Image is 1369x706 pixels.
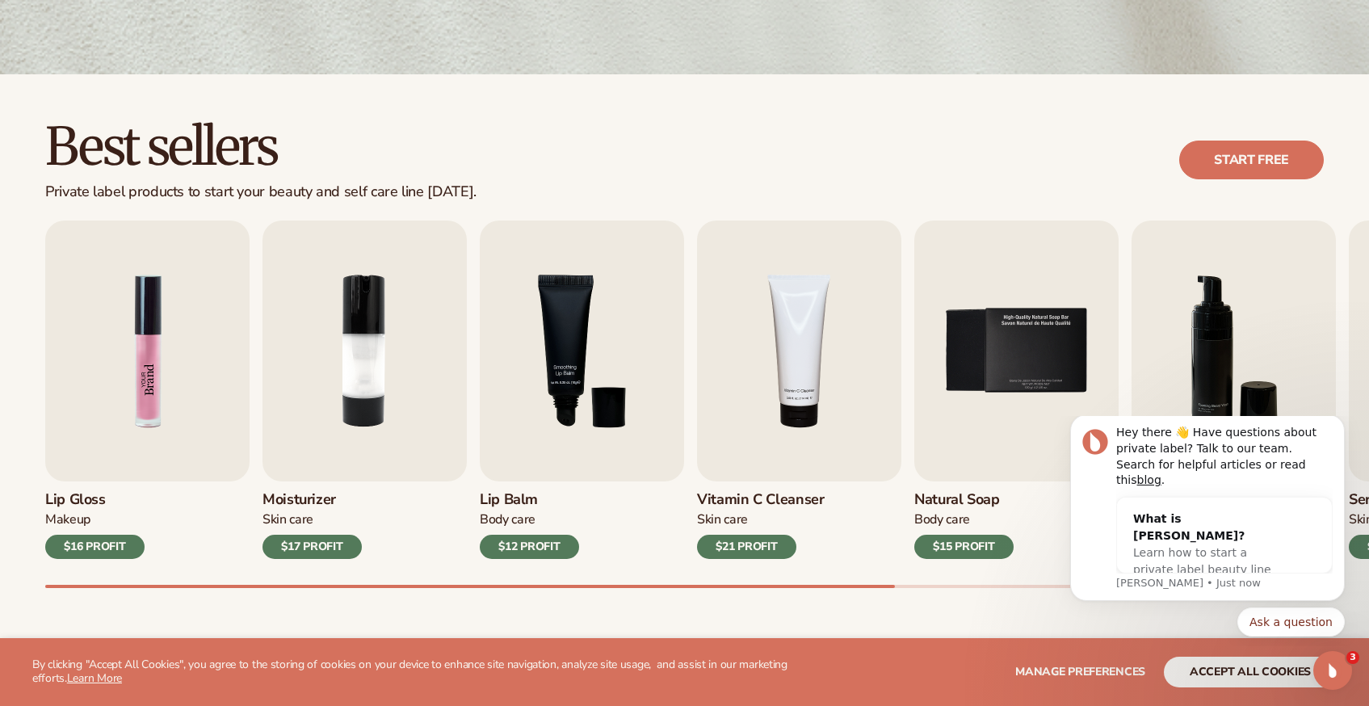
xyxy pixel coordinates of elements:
[697,491,825,509] h3: Vitamin C Cleanser
[45,491,145,509] h3: Lip Gloss
[87,130,225,177] span: Learn how to start a private label beauty line with [PERSON_NAME]
[1179,141,1324,179] a: Start free
[914,221,1119,559] a: 5 / 9
[91,57,115,70] a: blog
[262,491,362,509] h3: Moisturizer
[70,9,287,72] div: Hey there 👋 Have questions about private label? Talk to our team. Search for helpful articles or ...
[1164,657,1337,687] button: accept all cookies
[1015,664,1145,679] span: Manage preferences
[1015,657,1145,687] button: Manage preferences
[71,82,254,192] div: What is [PERSON_NAME]?Learn how to start a private label beauty line with [PERSON_NAME]
[45,221,250,481] img: Shopify Image 5
[45,183,477,201] div: Private label products to start your beauty and self care line [DATE].
[480,511,579,528] div: Body Care
[480,491,579,509] h3: Lip Balm
[480,221,684,559] a: 3 / 9
[262,221,467,559] a: 2 / 9
[70,9,287,157] div: Message content
[697,511,825,528] div: Skin Care
[1132,221,1336,559] a: 6 / 9
[45,535,145,559] div: $16 PROFIT
[32,658,803,686] p: By clicking "Accept All Cookies", you agree to the storing of cookies on your device to enhance s...
[191,191,299,221] button: Quick reply: Ask a question
[262,511,362,528] div: Skin Care
[70,160,287,174] p: Message from Lee, sent Just now
[262,535,362,559] div: $17 PROFIT
[1046,416,1369,646] iframe: Intercom notifications message
[24,191,299,221] div: Quick reply options
[87,95,237,128] div: What is [PERSON_NAME]?
[45,511,145,528] div: Makeup
[697,221,901,559] a: 4 / 9
[1346,651,1359,664] span: 3
[914,511,1014,528] div: Body Care
[45,221,250,559] a: 1 / 9
[914,535,1014,559] div: $15 PROFIT
[67,670,122,686] a: Learn More
[914,491,1014,509] h3: Natural Soap
[480,535,579,559] div: $12 PROFIT
[36,13,62,39] img: Profile image for Lee
[1313,651,1352,690] iframe: Intercom live chat
[45,120,477,174] h2: Best sellers
[697,535,796,559] div: $21 PROFIT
